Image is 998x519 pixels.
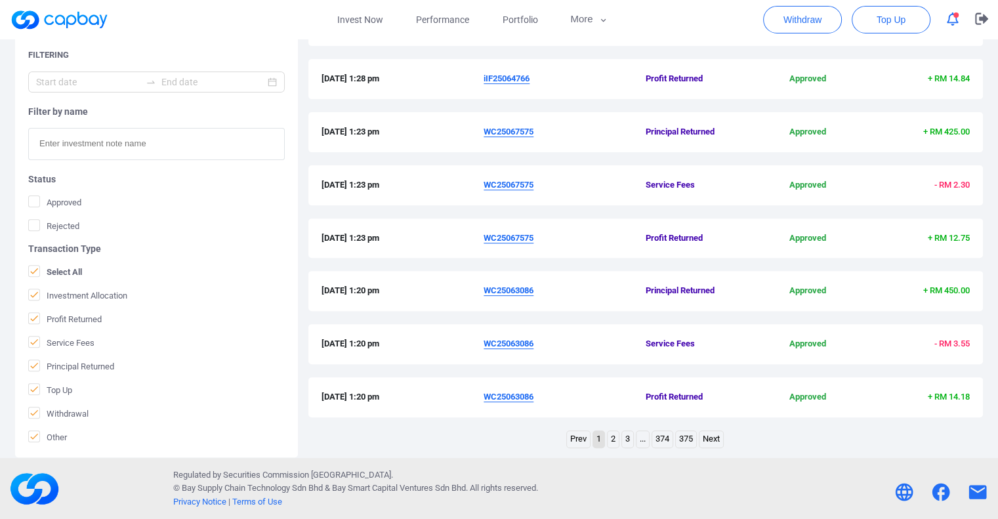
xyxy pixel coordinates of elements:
[676,431,696,447] a: Page 375
[146,77,156,87] span: to
[28,360,114,373] span: Principal Returned
[923,285,970,295] span: + RM 450.00
[608,431,619,447] a: Page 2
[484,127,533,136] u: WC25067575
[484,180,533,190] u: WC25067575
[754,337,862,351] span: Approved
[646,284,754,298] span: Principal Returned
[28,173,285,185] h5: Status
[754,125,862,139] span: Approved
[484,73,530,83] u: iIF25064766
[28,312,102,325] span: Profit Returned
[502,12,537,27] span: Portfolio
[646,232,754,245] span: Profit Returned
[877,13,905,26] span: Top Up
[232,497,282,507] a: Terms of Use
[322,232,484,245] span: [DATE] 1:23 pm
[754,72,862,86] span: Approved
[28,265,82,278] span: Select All
[322,284,484,298] span: [DATE] 1:20 pm
[332,483,466,493] span: Bay Smart Capital Ventures Sdn Bhd
[28,336,94,349] span: Service Fees
[484,392,533,402] u: WC25063086
[928,73,970,83] span: + RM 14.84
[928,392,970,402] span: + RM 14.18
[593,431,604,447] a: Page 1 is your current page
[146,77,156,87] span: swap-right
[934,180,970,190] span: - RM 2.30
[754,178,862,192] span: Approved
[646,72,754,86] span: Profit Returned
[934,339,970,348] span: - RM 3.55
[852,6,930,33] button: Top Up
[28,289,127,302] span: Investment Allocation
[484,233,533,243] u: WC25067575
[161,75,266,89] input: End date
[754,232,862,245] span: Approved
[28,430,67,444] span: Other
[322,337,484,351] span: [DATE] 1:20 pm
[28,407,89,420] span: Withdrawal
[28,383,72,396] span: Top Up
[28,49,69,61] h5: Filtering
[923,127,970,136] span: + RM 425.00
[28,106,285,117] h5: Filter by name
[322,72,484,86] span: [DATE] 1:28 pm
[28,219,79,232] span: Rejected
[754,390,862,404] span: Approved
[928,233,970,243] span: + RM 12.75
[484,285,533,295] u: WC25063086
[173,468,538,509] p: Regulated by Securities Commission [GEOGRAPHIC_DATA]. © Bay Supply Chain Technology Sdn Bhd & . A...
[173,497,226,507] a: Privacy Notice
[646,125,754,139] span: Principal Returned
[36,75,140,89] input: Start date
[416,12,469,27] span: Performance
[636,431,649,447] a: ...
[763,6,842,33] button: Withdraw
[646,390,754,404] span: Profit Returned
[646,337,754,351] span: Service Fees
[28,196,81,209] span: Approved
[28,128,285,160] input: Enter investment note name
[622,431,633,447] a: Page 3
[699,431,723,447] a: Next page
[484,339,533,348] u: WC25063086
[322,125,484,139] span: [DATE] 1:23 pm
[10,465,59,514] img: footerLogo
[322,390,484,404] span: [DATE] 1:20 pm
[322,178,484,192] span: [DATE] 1:23 pm
[28,243,285,255] h5: Transaction Type
[646,178,754,192] span: Service Fees
[567,431,590,447] a: Previous page
[754,284,862,298] span: Approved
[652,431,673,447] a: Page 374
